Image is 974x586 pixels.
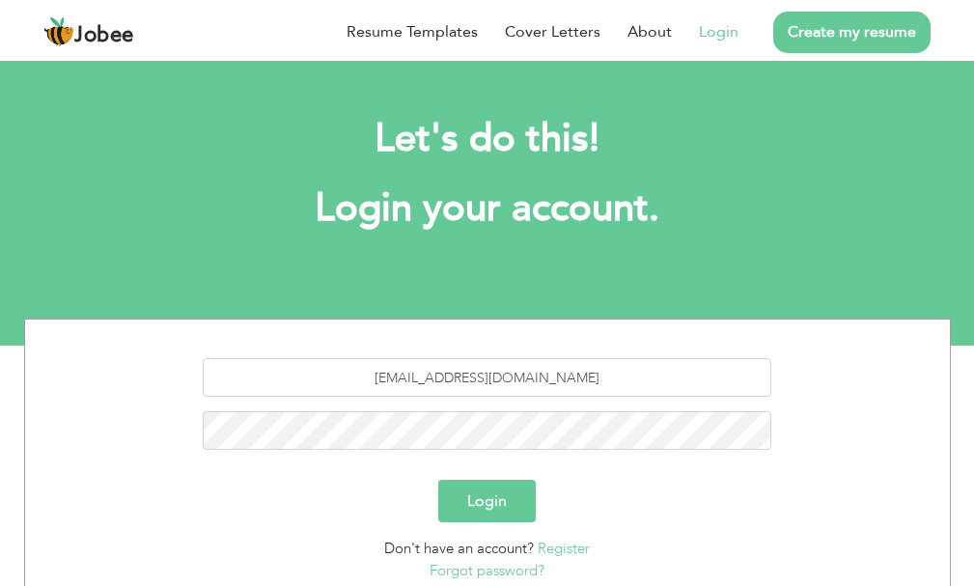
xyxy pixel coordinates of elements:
a: Jobee [43,16,134,47]
h1: Login your account. [165,183,810,234]
a: Cover Letters [505,20,600,43]
span: Jobee [74,25,134,46]
input: Email [203,358,771,397]
a: Login [699,20,738,43]
h2: Let's do this! [165,114,810,164]
a: Register [538,539,590,558]
a: Resume Templates [347,20,478,43]
button: Login [438,480,536,522]
img: jobee.io [43,16,74,47]
a: Create my resume [773,12,931,53]
a: About [627,20,672,43]
span: Don't have an account? [384,539,534,558]
a: Forgot password? [430,561,544,580]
